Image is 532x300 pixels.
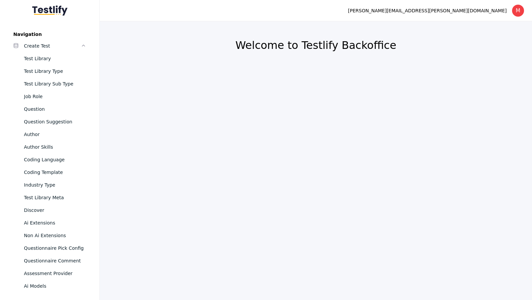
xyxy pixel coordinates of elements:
div: Author Skills [24,143,86,151]
div: Create Test [24,42,81,50]
a: Questionnaire Pick Config [8,242,91,254]
div: Test Library Type [24,67,86,75]
a: Test Library Type [8,65,91,77]
div: M [512,5,524,17]
a: Job Role [8,90,91,103]
a: Non Ai Extensions [8,229,91,242]
div: Test Library Meta [24,194,86,202]
div: Industry Type [24,181,86,189]
div: Ai Extensions [24,219,86,227]
img: Testlify - Backoffice [32,5,67,16]
a: Coding Template [8,166,91,179]
div: Coding Language [24,156,86,164]
a: Discover [8,204,91,217]
a: Industry Type [8,179,91,191]
a: Test Library Sub Type [8,77,91,90]
div: Question [24,105,86,113]
a: Coding Language [8,153,91,166]
div: Job Role [24,92,86,100]
a: Author Skills [8,141,91,153]
div: Question Suggestion [24,118,86,126]
div: Coding Template [24,168,86,176]
h2: Welcome to Testlify Backoffice [116,39,516,52]
a: Assessment Provider [8,267,91,280]
div: Discover [24,206,86,214]
div: Questionnaire Pick Config [24,244,86,252]
div: Test Library [24,55,86,63]
label: Navigation [8,32,91,37]
a: Question Suggestion [8,115,91,128]
a: Ai Models [8,280,91,292]
div: Ai Models [24,282,86,290]
div: [PERSON_NAME][EMAIL_ADDRESS][PERSON_NAME][DOMAIN_NAME] [348,7,507,15]
a: Questionnaire Comment [8,254,91,267]
a: Question [8,103,91,115]
div: Assessment Provider [24,269,86,277]
a: Test Library Meta [8,191,91,204]
div: Test Library Sub Type [24,80,86,88]
div: Non Ai Extensions [24,231,86,239]
a: Test Library [8,52,91,65]
a: Author [8,128,91,141]
a: Ai Extensions [8,217,91,229]
div: Questionnaire Comment [24,257,86,265]
div: Author [24,130,86,138]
